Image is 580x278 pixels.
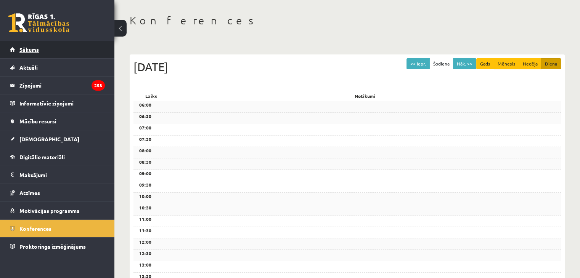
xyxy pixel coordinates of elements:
[10,94,105,112] a: Informatīvie ziņojumi
[10,166,105,184] a: Maksājumi
[139,193,151,199] b: 10:00
[139,159,151,165] b: 08:30
[139,125,151,131] b: 07:00
[10,41,105,58] a: Sākums
[19,94,105,112] legend: Informatīvie ziņojumi
[19,189,40,196] span: Atzīmes
[139,239,151,245] b: 12:00
[476,58,494,69] button: Gads
[19,136,79,142] span: [DEMOGRAPHIC_DATA]
[10,184,105,201] a: Atzīmes
[19,207,80,214] span: Motivācijas programma
[139,216,151,222] b: 11:00
[19,225,51,232] span: Konferences
[429,58,453,69] button: Šodiena
[133,91,169,101] div: Laiks
[10,202,105,219] a: Motivācijas programma
[139,262,151,268] b: 13:00
[19,46,39,53] span: Sākums
[139,170,151,176] b: 09:00
[19,118,56,125] span: Mācību resursi
[92,80,105,91] i: 253
[19,64,38,71] span: Aktuāli
[139,147,151,153] b: 08:00
[519,58,541,69] button: Nedēļa
[10,77,105,94] a: Ziņojumi253
[19,153,65,160] span: Digitālie materiāli
[169,91,561,101] div: Notikumi
[8,13,69,32] a: Rīgas 1. Tālmācības vidusskola
[19,243,86,250] span: Proktoringa izmēģinājums
[10,148,105,166] a: Digitālie materiāli
[19,166,105,184] legend: Maksājumi
[139,182,151,188] b: 09:30
[139,113,151,119] b: 06:30
[10,238,105,255] a: Proktoringa izmēģinājums
[10,220,105,237] a: Konferences
[406,58,430,69] button: << Iepr.
[10,59,105,76] a: Aktuāli
[10,130,105,148] a: [DEMOGRAPHIC_DATA]
[19,77,105,94] legend: Ziņojumi
[139,136,151,142] b: 07:30
[453,58,476,69] button: Nāk. >>
[139,227,151,233] b: 11:30
[541,58,561,69] button: Diena
[130,14,565,27] h1: Konferences
[10,112,105,130] a: Mācību resursi
[139,102,151,108] b: 06:00
[139,250,151,256] b: 12:30
[133,58,561,75] div: [DATE]
[494,58,519,69] button: Mēnesis
[139,205,151,211] b: 10:30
